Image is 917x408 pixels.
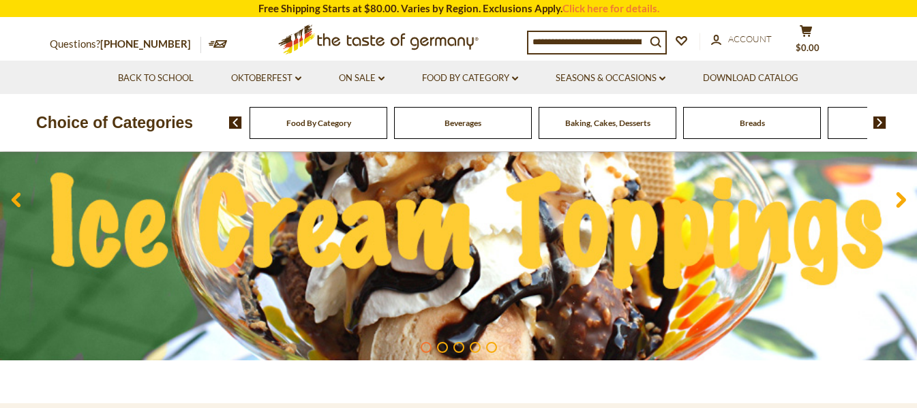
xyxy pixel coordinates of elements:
a: Beverages [445,118,481,128]
a: Download Catalog [703,71,798,86]
a: Account [711,32,772,47]
a: Oktoberfest [231,71,301,86]
span: $0.00 [796,42,820,53]
a: Seasons & Occasions [556,71,665,86]
a: Back to School [118,71,194,86]
a: On Sale [339,71,385,86]
a: [PHONE_NUMBER] [100,37,191,50]
a: Food By Category [286,118,351,128]
img: next arrow [873,116,886,129]
button: $0.00 [786,25,827,59]
span: Account [728,33,772,44]
a: Breads [740,118,765,128]
p: Questions? [50,35,201,53]
a: Baking, Cakes, Desserts [565,118,650,128]
a: Click here for details. [562,2,659,14]
img: previous arrow [229,116,242,129]
a: Food By Category [422,71,518,86]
